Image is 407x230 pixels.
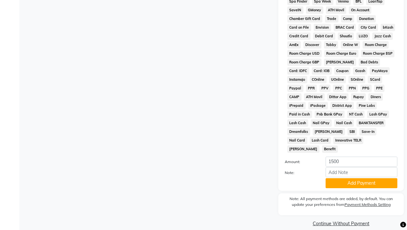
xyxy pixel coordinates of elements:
span: Coupon [334,67,351,75]
span: Room Charge [363,41,389,49]
span: UOnline [329,76,346,83]
span: LUZO [356,32,370,40]
span: Lash Cash [287,119,308,127]
span: Lash GPay [367,111,389,118]
span: Envision [314,24,331,31]
span: PPV [319,85,331,92]
span: BANKTANSFER [356,119,385,127]
span: Paypal [287,85,303,92]
span: PPN [347,85,358,92]
span: Online W [341,41,360,49]
span: PPC [333,85,344,92]
span: Card: IDFC [287,67,309,75]
span: Save-In [359,128,376,135]
span: Nail GPay [311,119,332,127]
span: Card on File [287,24,311,31]
span: Jazz Cash [372,32,393,40]
span: City Card [358,24,378,31]
span: Gcash [353,67,367,75]
label: Note: [280,170,321,176]
input: Amount [326,157,397,167]
span: On Account [349,6,371,14]
span: Card: IOB [312,67,332,75]
a: Continue Without Payment [280,220,402,227]
label: Note: All payment methods are added, by default. You can update your preferences from [285,196,397,210]
span: Trade [325,15,338,23]
span: Donation [357,15,376,23]
span: Room Charge USD [287,50,322,57]
span: Debit Card [313,32,335,40]
span: District App [330,102,354,109]
span: Diners [368,93,383,101]
label: Payment Methods Setting [345,202,391,207]
span: COnline [310,76,327,83]
span: Dittor App [327,93,349,101]
span: Credit Card [287,32,310,40]
span: Dreamfolks [287,128,310,135]
span: bKash [381,24,395,31]
span: iPrepaid [287,102,306,109]
span: Tabby [324,41,338,49]
span: NT Cash [347,111,365,118]
span: Room Charge Euro [324,50,358,57]
span: Pnb Bank GPay [315,111,345,118]
span: GMoney [306,6,323,14]
span: Room Charge GBP [287,59,321,66]
span: PPE [374,85,385,92]
span: Chamber Gift Card [287,15,322,23]
span: Instamojo [287,76,307,83]
span: ATH Movil [304,93,325,101]
input: Add Note [326,167,397,177]
span: Rupay [351,93,366,101]
button: Add Payment [326,178,397,188]
span: Room Charge EGP [361,50,395,57]
span: SaveIN [287,6,303,14]
span: [PERSON_NAME] [324,59,356,66]
span: AmEx [287,41,301,49]
span: ATH Movil [326,6,347,14]
span: Benefit [322,145,338,153]
span: CAMP [287,93,301,101]
span: [PERSON_NAME] [313,128,345,135]
span: Paid in Cash [287,111,312,118]
span: Bad Debts [359,59,380,66]
span: Discover [303,41,321,49]
span: PPR [306,85,317,92]
span: Shoutlo [338,32,354,40]
span: PPG [360,85,372,92]
span: PayMaya [370,67,390,75]
span: Pine Labs [356,102,377,109]
span: Comp [341,15,355,23]
span: Innovative TELR [333,137,364,144]
span: SCard [368,76,382,83]
span: Lash Card [310,137,331,144]
span: Nail Cash [334,119,354,127]
span: Nail Card [287,137,307,144]
span: [PERSON_NAME] [287,145,319,153]
span: SBI [347,128,357,135]
span: iPackage [308,102,328,109]
span: BRAC Card [334,24,356,31]
label: Amount: [280,159,321,165]
span: SOnline [348,76,365,83]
